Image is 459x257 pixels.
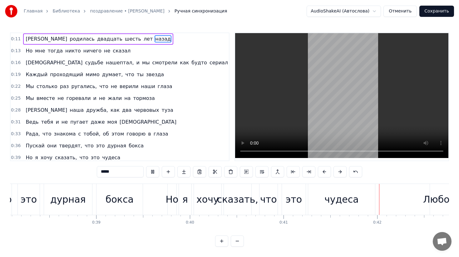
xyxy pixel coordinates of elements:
[140,83,155,90] span: наши
[47,142,57,149] span: они
[24,8,42,14] a: Главная
[11,36,21,42] span: 0:11
[36,83,58,90] span: столько
[132,95,155,102] span: тормоза
[433,232,452,251] div: Открытый чат
[42,130,52,137] span: что
[11,155,21,161] span: 0:39
[260,192,277,206] div: что
[99,83,109,90] span: что
[165,192,178,206] div: Но
[50,192,86,206] div: дурная
[85,71,100,78] span: мимо
[25,142,45,149] span: Пускай
[25,59,83,66] span: [DEMOGRAPHIC_DATA]
[92,220,101,225] div: 0:39
[124,95,131,102] span: на
[279,220,288,225] div: 0:41
[155,35,171,42] span: назад
[125,71,135,78] span: что
[153,130,169,137] span: глаза
[58,142,83,149] span: твердят,
[25,83,34,90] span: Мы
[11,95,21,101] span: 0:25
[55,118,59,126] span: и
[24,8,227,14] nav: breadcrumb
[133,106,160,114] span: червовых
[103,47,111,54] span: не
[86,106,109,114] span: дружба,
[179,59,190,66] span: как
[286,192,302,206] div: это
[11,60,21,66] span: 0:16
[112,47,131,54] span: сказал
[25,130,40,137] span: Рада,
[54,154,77,161] span: сказать,
[59,83,69,90] span: раз
[25,118,39,126] span: Ведь
[25,154,33,161] span: Но
[324,192,359,206] div: чудеса
[69,35,95,42] span: родилась
[11,131,21,137] span: 0:33
[34,47,46,54] span: мне
[84,142,94,149] span: что
[186,220,194,225] div: 0:40
[52,8,80,14] a: Библиотека
[69,106,84,114] span: наша
[161,106,174,114] span: туза
[34,154,39,161] span: я
[11,119,21,125] span: 0:31
[25,95,34,102] span: Мы
[119,83,139,90] span: верили
[419,6,454,17] button: Сохранить
[98,95,106,102] span: не
[146,71,165,78] span: звезда
[11,72,21,78] span: 0:19
[66,95,91,102] span: горевали
[107,142,127,149] span: дурная
[373,220,382,225] div: 0:42
[36,95,56,102] span: вместе
[83,47,102,54] span: ничего
[119,118,177,126] span: [DEMOGRAPHIC_DATA]
[11,83,21,90] span: 0:22
[110,106,120,114] span: как
[191,59,208,66] span: будто
[111,130,125,137] span: этом
[21,192,37,206] div: это
[143,35,153,42] span: лет
[5,5,17,17] img: youka
[110,83,118,90] span: не
[105,59,135,66] span: нашептал,
[126,130,146,137] span: говорю
[11,107,21,113] span: 0:28
[71,83,97,90] span: ругались,
[96,142,106,149] span: это
[61,118,68,126] span: не
[107,95,122,102] span: жали
[78,130,82,137] span: с
[124,35,142,42] span: шесть
[157,83,173,90] span: глаза
[101,71,124,78] span: думает,
[383,6,417,17] button: Отменить
[11,48,21,54] span: 0:13
[182,192,188,206] div: я
[152,59,178,66] span: смотрели
[128,142,144,149] span: бокса
[79,154,89,161] span: что
[141,59,151,66] span: мы
[90,8,164,14] a: поздравление • [PERSON_NAME]
[196,192,219,206] div: хочу
[217,192,258,206] div: сказать,
[65,47,81,54] span: никто
[11,143,21,149] span: 0:36
[25,106,68,114] span: [PERSON_NAME]
[47,47,63,54] span: тогда
[70,118,89,126] span: пугает
[93,95,97,102] span: и
[147,130,151,137] span: в
[96,35,123,42] span: двадцать
[136,59,140,66] span: и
